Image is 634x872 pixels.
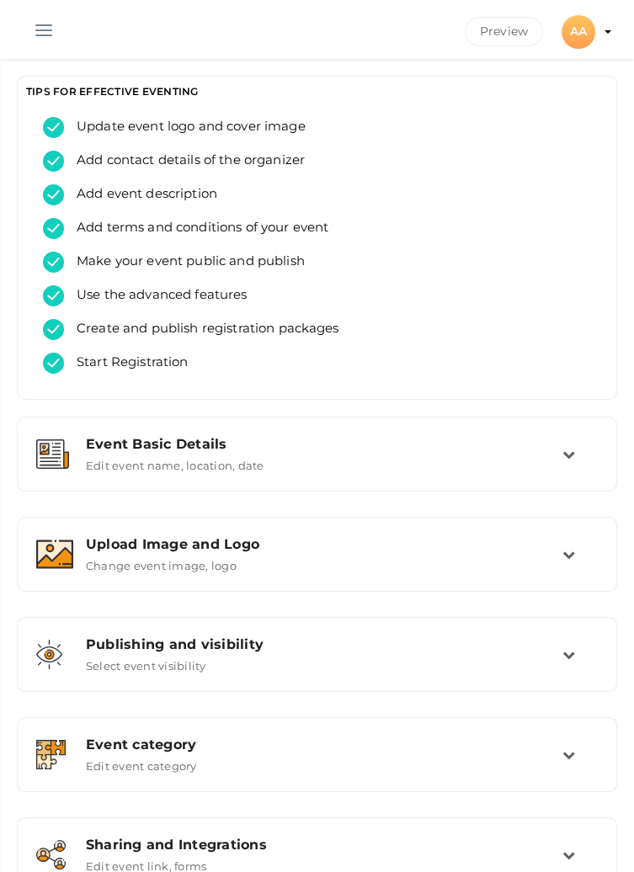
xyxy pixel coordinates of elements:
span: Use the advanced features [64,285,248,306]
img: tick-success.svg [43,252,64,273]
span: Start Registration [64,353,189,374]
img: tick-success.svg [43,285,64,306]
span: Add contact details of the organizer [64,151,305,172]
img: sharing.svg [36,840,66,869]
a: Event category Edit event category [26,760,608,776]
span: Make your event public and publish [64,252,305,273]
div: AA [562,15,595,49]
img: tick-success.svg [43,184,64,205]
label: Edit event category [86,752,197,773]
a: Event Basic Details Edit event name, location, date [26,460,608,476]
span: Add terms and conditions of your event [64,218,328,239]
button: Preview [465,17,543,46]
img: tick-success.svg [43,353,64,374]
div: Sharing and Integrations [86,837,562,853]
div: Event Basic Details [86,436,562,452]
img: tick-success.svg [43,319,64,340]
span: Add event description [64,184,217,205]
a: Publishing and visibility Select event visibility [26,660,608,676]
h3: TIPS FOR EFFECTIVE EVENTING [26,85,608,98]
img: event-details.svg [36,439,69,469]
img: shared-vision.svg [36,640,62,669]
label: Edit event name, location, date [86,452,264,472]
label: Select event visibility [86,652,206,673]
img: image.svg [36,540,73,569]
label: Change event image, logo [86,552,237,572]
span: Update event logo and cover image [64,117,306,138]
div: Upload Image and Logo [86,536,562,552]
img: category.svg [36,740,66,769]
img: tick-success.svg [43,151,64,172]
span: Create and publish registration packages [64,319,339,340]
img: tick-success.svg [43,117,64,138]
a: Upload Image and Logo Change event image, logo [26,560,608,576]
div: Event category [86,736,562,752]
profile-pic: AA [562,24,595,39]
span: Publishing and visibility [86,636,264,652]
button: AA [557,13,600,51]
img: tick-success.svg [43,218,64,239]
